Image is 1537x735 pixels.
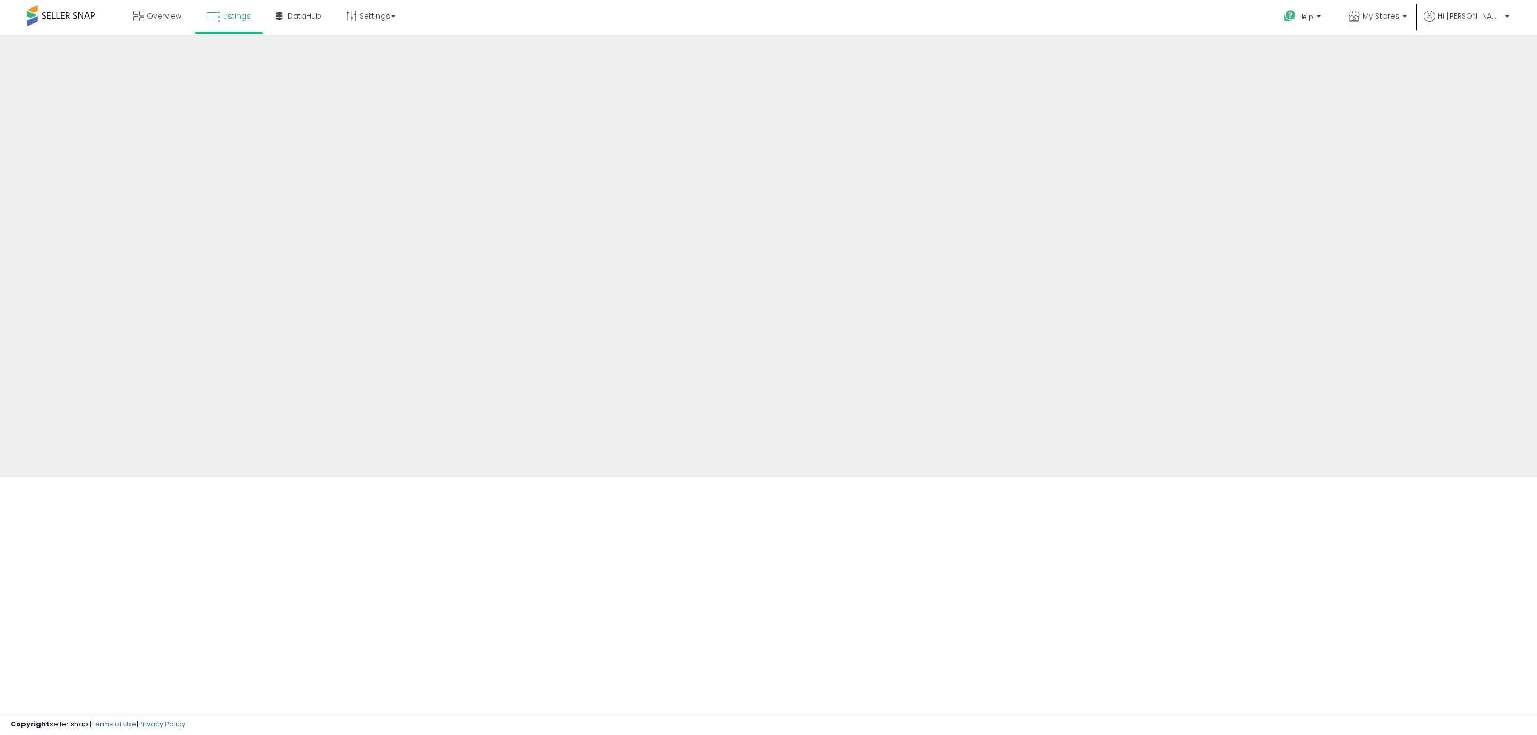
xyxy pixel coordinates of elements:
[1275,2,1332,35] a: Help
[1438,11,1502,21] span: Hi [PERSON_NAME]
[147,11,181,21] span: Overview
[223,11,251,21] span: Listings
[1424,11,1509,35] a: Hi [PERSON_NAME]
[1283,10,1296,23] i: Get Help
[1362,11,1399,21] span: My Stores
[1299,12,1313,21] span: Help
[288,11,321,21] span: DataHub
